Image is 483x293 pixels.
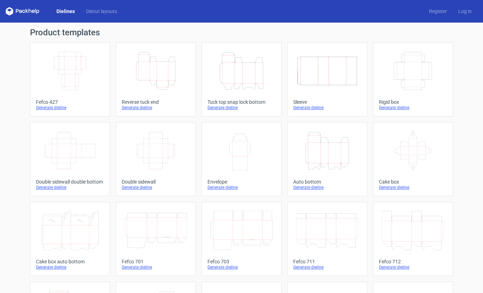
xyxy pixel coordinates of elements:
div: Generate dieline [379,264,447,270]
div: Fefco 703 [207,259,276,264]
a: Cake box auto bottomGenerate dieline [30,202,110,276]
div: Generate dieline [293,105,361,110]
a: Register [423,8,453,15]
div: Generate dieline [36,185,104,190]
a: Dielines [51,8,80,15]
div: Generate dieline [122,105,190,110]
div: Generate dieline [36,105,104,110]
div: Fefco 712 [379,259,447,264]
a: Fefco 712Generate dieline [373,202,453,276]
div: Generate dieline [207,264,276,270]
a: Auto bottomGenerate dieline [287,122,367,196]
a: EnvelopeGenerate dieline [201,122,282,196]
a: Tuck top snap lock bottomGenerate dieline [201,42,282,116]
div: Generate dieline [293,185,361,190]
a: Double sidewall double bottomGenerate dieline [30,122,110,196]
div: Cake box auto bottom [36,259,104,264]
a: Fefco 703Generate dieline [201,202,282,276]
a: Fefco 427Generate dieline [30,42,110,116]
div: Double sidewall [122,179,190,185]
div: Cake box [379,179,447,185]
a: SleeveGenerate dieline [287,42,367,116]
a: Rigid boxGenerate dieline [373,42,453,116]
div: Reverse tuck end [122,99,190,105]
div: Fefco 701 [122,259,190,264]
div: Generate dieline [293,264,361,270]
div: Generate dieline [207,105,276,110]
a: Diecut layouts [80,8,123,15]
div: Fefco 427 [36,99,104,105]
h1: Product templates [30,28,453,37]
div: Generate dieline [122,185,190,190]
div: Tuck top snap lock bottom [207,99,276,105]
div: Auto bottom [293,179,361,185]
div: Sleeve [293,99,361,105]
a: Fefco 711Generate dieline [287,202,367,276]
div: Fefco 711 [293,259,361,264]
div: Rigid box [379,99,447,105]
div: Generate dieline [379,185,447,190]
div: Generate dieline [379,105,447,110]
a: Reverse tuck endGenerate dieline [116,42,196,116]
a: Cake boxGenerate dieline [373,122,453,196]
div: Generate dieline [36,264,104,270]
a: Double sidewallGenerate dieline [116,122,196,196]
div: Double sidewall double bottom [36,179,104,185]
div: Envelope [207,179,276,185]
div: Generate dieline [207,185,276,190]
a: Fefco 701Generate dieline [116,202,196,276]
a: Log in [453,8,477,15]
div: Generate dieline [122,264,190,270]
